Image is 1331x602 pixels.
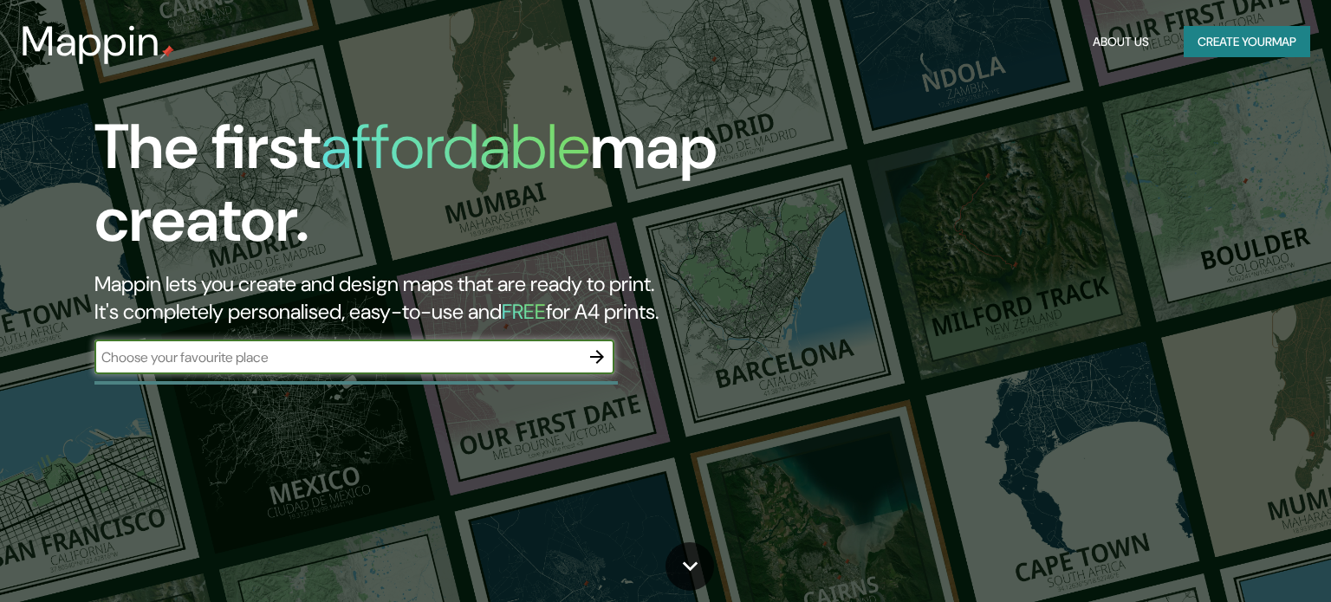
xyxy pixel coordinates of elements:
button: Create yourmap [1184,26,1310,58]
img: mappin-pin [160,45,174,59]
iframe: Help widget launcher [1177,534,1312,583]
h5: FREE [502,298,546,325]
button: About Us [1086,26,1156,58]
h1: affordable [321,107,590,187]
h2: Mappin lets you create and design maps that are ready to print. It's completely personalised, eas... [94,270,760,326]
h1: The first map creator. [94,111,760,270]
h3: Mappin [21,17,160,66]
input: Choose your favourite place [94,347,580,367]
